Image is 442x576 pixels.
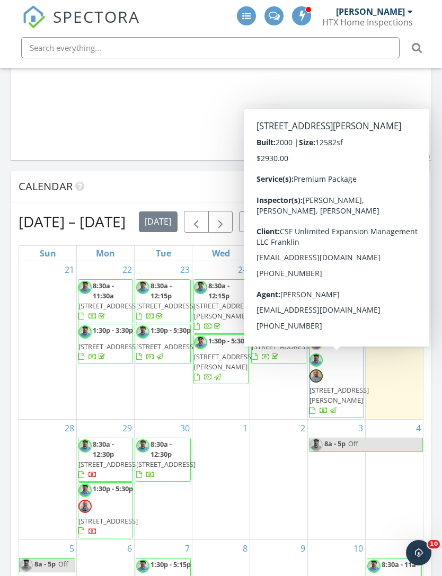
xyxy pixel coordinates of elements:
[78,484,138,536] a: 1:30p - 5:30p [STREET_ADDRESS]
[136,342,196,351] span: [STREET_ADDRESS]
[251,279,306,324] a: 8:30a - 12:30p [STREET_ADDRESS]
[193,334,249,385] a: 1:30p - 5:30p [STREET_ADDRESS][PERSON_NAME]
[208,211,233,233] button: Next
[77,419,135,539] td: Go to September 29, 2025
[324,337,345,347] span: 1p - 5p
[367,281,427,316] a: 8:30a - 1:15p [STREET_ADDRESS]
[382,281,422,290] span: 8:30a - 1:15p
[382,560,416,569] span: 8:30a - 11a
[20,559,33,572] img: picture.jpg
[355,211,385,232] button: 4 wk
[136,459,196,469] span: [STREET_ADDRESS]
[151,439,172,459] span: 8:30a - 12:30p
[210,246,232,261] a: Wednesday
[78,324,133,364] a: 1:30p - 3:30p [STREET_ADDRESS]
[324,281,355,290] span: 8:30a - 1p
[367,560,381,573] img: picture.jpg
[310,337,369,415] a: 1p - 5p [STREET_ADDRESS][PERSON_NAME]
[252,325,311,361] a: 12p - 12:30p [STREET_ADDRESS]
[178,261,192,278] a: Go to September 23, 2025
[19,179,73,193] span: Calendar
[194,352,253,371] span: [STREET_ADDRESS][PERSON_NAME]
[367,321,381,334] img: picture.jpg
[136,281,196,321] a: 8:30a - 12:15p [STREET_ADDRESS]
[251,324,306,364] a: 12p - 12:30p [STREET_ADDRESS]
[136,325,196,361] a: 1:30p - 5:30p [STREET_ADDRESS]
[183,540,192,557] a: Go to October 7, 2025
[78,342,138,351] span: [STREET_ADDRESS]
[125,540,134,557] a: Go to October 6, 2025
[367,279,422,320] a: 8:30a - 1:15p [STREET_ADDRESS]
[136,281,149,294] img: picture.jpg
[329,246,344,261] a: Friday
[136,560,149,573] img: picture.jpg
[310,438,323,451] img: picture.jpg
[58,559,68,569] span: Off
[154,246,173,261] a: Tuesday
[136,439,196,480] a: 8:30a - 12:30p [STREET_ADDRESS]
[298,540,307,557] a: Go to October 9, 2025
[310,281,323,294] img: picture.jpg
[241,420,250,437] a: Go to October 1, 2025
[428,540,440,548] span: 10
[208,281,229,300] span: 8:30a - 12:15p
[19,419,77,539] td: Go to September 28, 2025
[78,439,92,453] img: picture.jpg
[252,281,311,321] a: 8:30a - 12:30p [STREET_ADDRESS]
[67,540,76,557] a: Go to October 5, 2025
[324,438,346,451] span: 8a - 5p
[367,281,381,294] img: picture.jpg
[151,325,191,335] span: 1:30p - 5:30p
[351,540,365,557] a: Go to October 10, 2025
[307,261,365,419] td: Go to September 26, 2025
[151,560,191,569] span: 1:30p - 5:15p
[78,281,138,321] a: 8:30a - 11:30a [STREET_ADDRESS]
[136,438,191,482] a: 8:30a - 12:30p [STREET_ADDRESS]
[184,211,209,233] button: Previous
[309,335,364,418] a: 1p - 5p [STREET_ADDRESS][PERSON_NAME]
[78,516,138,526] span: [STREET_ADDRESS]
[310,385,369,405] span: [STREET_ADDRESS][PERSON_NAME]
[93,325,133,335] span: 1:30p - 3:30p
[252,301,311,311] span: [STREET_ADDRESS]
[310,337,323,350] img: img_7542.jpeg
[365,261,423,419] td: Go to September 27, 2025
[78,500,92,513] img: img_7612.jpeg
[266,325,304,335] span: 12p - 12:30p
[252,342,311,351] span: [STREET_ADDRESS]
[348,439,358,448] span: Off
[151,281,172,300] span: 8:30a - 12:15p
[78,459,138,469] span: [STREET_ADDRESS]
[309,279,364,335] a: 8:30a - 1p [STREET_ADDRESS]
[21,37,400,58] input: Search everything...
[382,321,403,331] span: 1p - 5p
[63,261,76,278] a: Go to September 21, 2025
[241,540,250,557] a: Go to October 8, 2025
[239,211,263,232] button: list
[93,281,114,300] span: 8:30a - 11:30a
[208,336,249,345] span: 1:30p - 5:30p
[409,261,423,278] a: Go to September 27, 2025
[194,336,253,382] a: 1:30p - 5:30p [STREET_ADDRESS][PERSON_NAME]
[135,419,192,539] td: Go to September 30, 2025
[136,301,196,311] span: [STREET_ADDRESS]
[192,261,250,419] td: Go to September 24, 2025
[266,281,287,300] span: 8:30a - 12:30p
[22,14,140,37] a: SPECTORA
[38,246,58,261] a: Sunday
[322,17,413,28] div: HTX Home Inspections
[78,325,92,339] img: picture.jpg
[351,261,365,278] a: Go to September 26, 2025
[310,353,323,367] img: picture.jpg
[252,281,265,294] img: picture.jpg
[78,438,133,482] a: 8:30a - 12:30p [STREET_ADDRESS]
[34,559,56,572] span: 8a - 5p
[19,261,77,419] td: Go to September 21, 2025
[136,324,191,364] a: 1:30p - 5:30p [STREET_ADDRESS]
[268,246,289,261] a: Thursday
[139,211,178,232] button: [DATE]
[262,211,289,232] button: day
[288,211,321,232] button: week
[385,246,403,261] a: Saturday
[178,420,192,437] a: Go to September 30, 2025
